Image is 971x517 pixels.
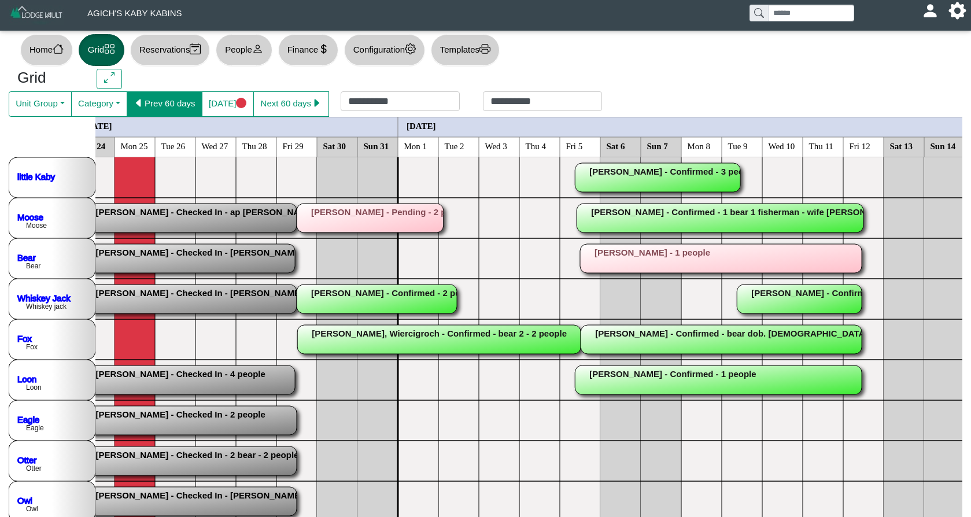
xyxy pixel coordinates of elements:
[890,141,913,150] text: Sat 13
[754,8,763,17] svg: search
[216,34,272,66] button: Peopleperson
[9,91,72,117] button: Unit Group
[17,171,56,181] a: little Kaby
[311,98,322,109] svg: caret right fill
[485,141,507,150] text: Wed 3
[253,91,329,117] button: Next 60 dayscaret right fill
[283,141,304,150] text: Fri 29
[26,505,38,513] text: Owl
[236,98,247,109] svg: circle fill
[202,91,254,117] button: [DATE]circle fill
[26,424,44,432] text: Eagle
[607,141,626,150] text: Sat 6
[566,141,583,150] text: Fri 5
[728,141,748,150] text: Tue 9
[647,141,669,150] text: Sun 7
[104,43,115,54] svg: grid
[26,343,38,351] text: Fox
[688,141,711,150] text: Mon 8
[104,72,115,83] svg: arrows angle expand
[134,98,145,109] svg: caret left fill
[405,43,416,54] svg: gear
[445,141,464,150] text: Tue 2
[850,141,870,150] text: Fri 12
[26,464,42,472] text: Otter
[344,34,425,66] button: Configurationgear
[17,333,32,343] a: Fox
[404,141,427,150] text: Mon 1
[190,43,201,54] svg: calendar2 check
[17,495,32,505] a: Owl
[17,69,79,87] h3: Grid
[26,302,67,311] text: Whiskey jack
[526,141,547,150] text: Thu 4
[809,141,833,150] text: Thu 11
[17,212,43,221] a: Moose
[278,34,338,66] button: Financecurrency dollar
[252,43,263,54] svg: person
[26,221,47,230] text: Moose
[130,34,210,66] button: Reservationscalendar2 check
[407,121,436,130] text: [DATE]
[364,141,389,150] text: Sun 31
[26,262,40,270] text: Bear
[323,141,346,150] text: Sat 30
[202,141,228,150] text: Wed 27
[17,414,39,424] a: Eagle
[161,141,186,150] text: Tue 26
[926,6,935,15] svg: person fill
[127,91,202,117] button: caret left fillPrev 60 days
[953,6,962,15] svg: gear fill
[53,43,64,54] svg: house
[17,374,36,383] a: Loon
[9,5,64,25] img: Z
[479,43,490,54] svg: printer
[17,293,71,302] a: Whiskey Jack
[79,34,124,66] button: Gridgrid
[431,34,500,66] button: Templatesprinter
[83,121,112,130] text: [DATE]
[931,141,956,150] text: Sun 14
[17,252,36,262] a: Bear
[20,34,73,66] button: Homehouse
[769,141,795,150] text: Wed 10
[483,91,602,111] input: Check out
[341,91,460,111] input: Check in
[71,91,127,117] button: Category
[26,383,42,392] text: Loon
[121,141,148,150] text: Mon 25
[97,69,121,90] button: arrows angle expand
[318,43,329,54] svg: currency dollar
[242,141,267,150] text: Thu 28
[17,455,36,464] a: Otter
